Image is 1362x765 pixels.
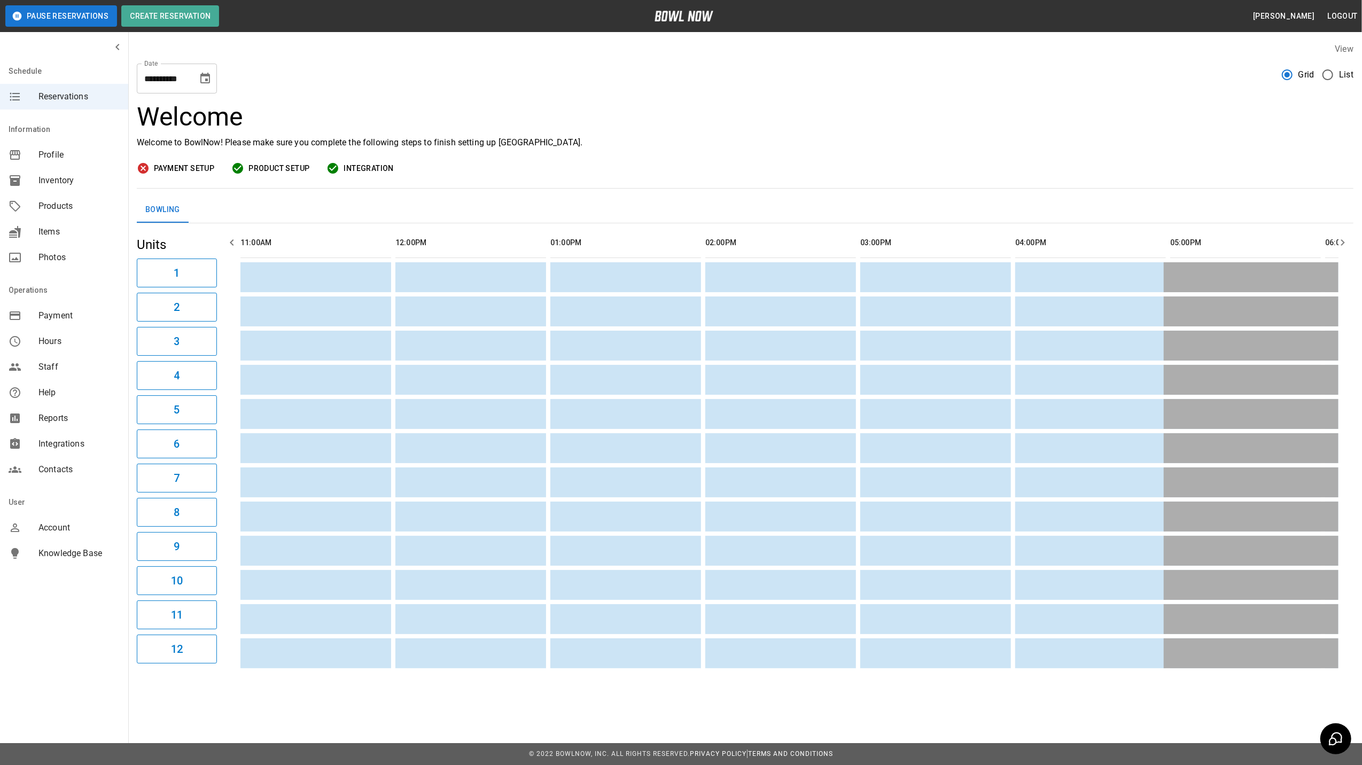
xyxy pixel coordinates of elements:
[137,236,217,253] h5: Units
[1339,68,1353,81] span: List
[194,68,216,89] button: Choose date, selected date is Sep 8, 2025
[38,174,120,187] span: Inventory
[174,299,180,316] h6: 2
[137,464,217,493] button: 7
[174,504,180,521] h6: 8
[1335,44,1353,54] label: View
[395,228,546,258] th: 12:00PM
[550,228,701,258] th: 01:00PM
[174,538,180,555] h6: 9
[137,136,1353,149] p: Welcome to BowlNow! Please make sure you complete the following steps to finish setting up [GEOGR...
[38,547,120,560] span: Knowledge Base
[1298,68,1314,81] span: Grid
[240,228,391,258] th: 11:00AM
[248,162,309,175] span: Product Setup
[38,386,120,399] span: Help
[529,750,690,758] span: © 2022 BowlNow, Inc. All Rights Reserved.
[5,5,117,27] button: Pause Reservations
[137,361,217,390] button: 4
[174,470,180,487] h6: 7
[154,162,214,175] span: Payment Setup
[174,333,180,350] h6: 3
[137,293,217,322] button: 2
[137,395,217,424] button: 5
[137,197,1353,223] div: inventory tabs
[655,11,713,21] img: logo
[38,225,120,238] span: Items
[137,498,217,527] button: 8
[137,102,1353,132] h3: Welcome
[38,251,120,264] span: Photos
[171,641,183,658] h6: 12
[171,606,183,623] h6: 11
[137,430,217,458] button: 6
[137,532,217,561] button: 9
[174,367,180,384] h6: 4
[690,750,746,758] a: Privacy Policy
[38,463,120,476] span: Contacts
[860,228,1011,258] th: 03:00PM
[174,264,180,282] h6: 1
[38,149,120,161] span: Profile
[705,228,856,258] th: 02:00PM
[137,327,217,356] button: 3
[38,438,120,450] span: Integrations
[1324,6,1362,26] button: Logout
[174,435,180,452] h6: 6
[38,361,120,373] span: Staff
[171,572,183,589] h6: 10
[344,162,393,175] span: Integration
[748,750,833,758] a: Terms and Conditions
[137,197,189,223] button: Bowling
[38,521,120,534] span: Account
[38,200,120,213] span: Products
[137,600,217,629] button: 11
[38,90,120,103] span: Reservations
[137,566,217,595] button: 10
[174,401,180,418] h6: 5
[121,5,219,27] button: Create Reservation
[38,335,120,348] span: Hours
[137,259,217,287] button: 1
[38,412,120,425] span: Reports
[1249,6,1319,26] button: [PERSON_NAME]
[137,635,217,663] button: 12
[38,309,120,322] span: Payment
